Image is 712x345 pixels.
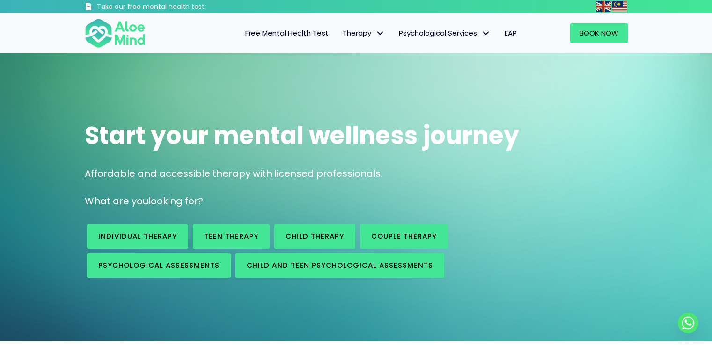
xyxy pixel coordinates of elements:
[371,231,437,241] span: Couple therapy
[85,2,255,13] a: Take our free mental health test
[98,260,220,270] span: Psychological assessments
[87,253,231,278] a: Psychological assessments
[238,23,336,43] a: Free Mental Health Test
[336,23,392,43] a: TherapyTherapy: submenu
[85,18,146,49] img: Aloe mind Logo
[612,1,627,12] img: ms
[245,28,329,38] span: Free Mental Health Test
[247,260,433,270] span: Child and Teen Psychological assessments
[193,224,270,249] a: Teen Therapy
[399,28,491,38] span: Psychological Services
[98,231,177,241] span: Individual therapy
[580,28,618,38] span: Book Now
[158,23,524,43] nav: Menu
[596,1,611,12] img: en
[286,231,344,241] span: Child Therapy
[596,1,612,12] a: English
[148,194,203,208] span: looking for?
[235,253,444,278] a: Child and Teen Psychological assessments
[204,231,258,241] span: Teen Therapy
[97,2,255,12] h3: Take our free mental health test
[85,167,628,180] p: Affordable and accessible therapy with licensed professionals.
[678,313,698,333] a: Whatsapp
[505,28,517,38] span: EAP
[85,118,519,152] span: Start your mental wellness journey
[479,27,493,40] span: Psychological Services: submenu
[87,224,188,249] a: Individual therapy
[612,1,628,12] a: Malay
[392,23,498,43] a: Psychological ServicesPsychological Services: submenu
[360,224,448,249] a: Couple therapy
[374,27,387,40] span: Therapy: submenu
[343,28,385,38] span: Therapy
[85,194,148,208] span: What are you
[570,23,628,43] a: Book Now
[274,224,355,249] a: Child Therapy
[498,23,524,43] a: EAP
